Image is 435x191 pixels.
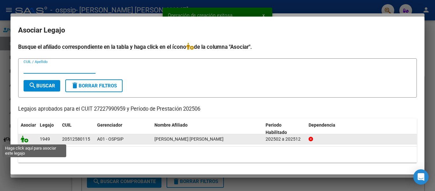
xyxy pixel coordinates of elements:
[40,136,50,142] span: 1949
[97,136,124,142] span: A01 - OSPSIP
[266,122,287,135] span: Periodo Habilitado
[18,24,417,36] h2: Asociar Legajo
[309,122,335,128] span: Dependencia
[29,82,36,89] mat-icon: search
[97,122,122,128] span: Gerenciador
[37,118,60,139] datatable-header-cell: Legajo
[62,136,90,143] div: 20512580115
[71,82,79,89] mat-icon: delete
[18,43,417,51] h4: Busque el afiliado correspondiente en la tabla y haga click en el ícono de la columna "Asociar".
[60,118,95,139] datatable-header-cell: CUIL
[65,79,123,92] button: Borrar Filtros
[18,118,37,139] datatable-header-cell: Asociar
[95,118,152,139] datatable-header-cell: Gerenciador
[154,122,188,128] span: Nombre Afiliado
[18,105,417,113] p: Legajos aprobados para el CUIT 27227990959 y Período de Prestación 202506
[154,136,224,142] span: ALDERETE MATIAS SALVADOR
[18,147,417,163] div: 1 registros
[152,118,263,139] datatable-header-cell: Nombre Afiliado
[71,83,117,89] span: Borrar Filtros
[306,118,417,139] datatable-header-cell: Dependencia
[266,136,303,143] div: 202502 a 202512
[413,169,429,185] div: Open Intercom Messenger
[24,80,60,92] button: Buscar
[21,122,36,128] span: Asociar
[263,118,306,139] datatable-header-cell: Periodo Habilitado
[29,83,55,89] span: Buscar
[62,122,72,128] span: CUIL
[40,122,54,128] span: Legajo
